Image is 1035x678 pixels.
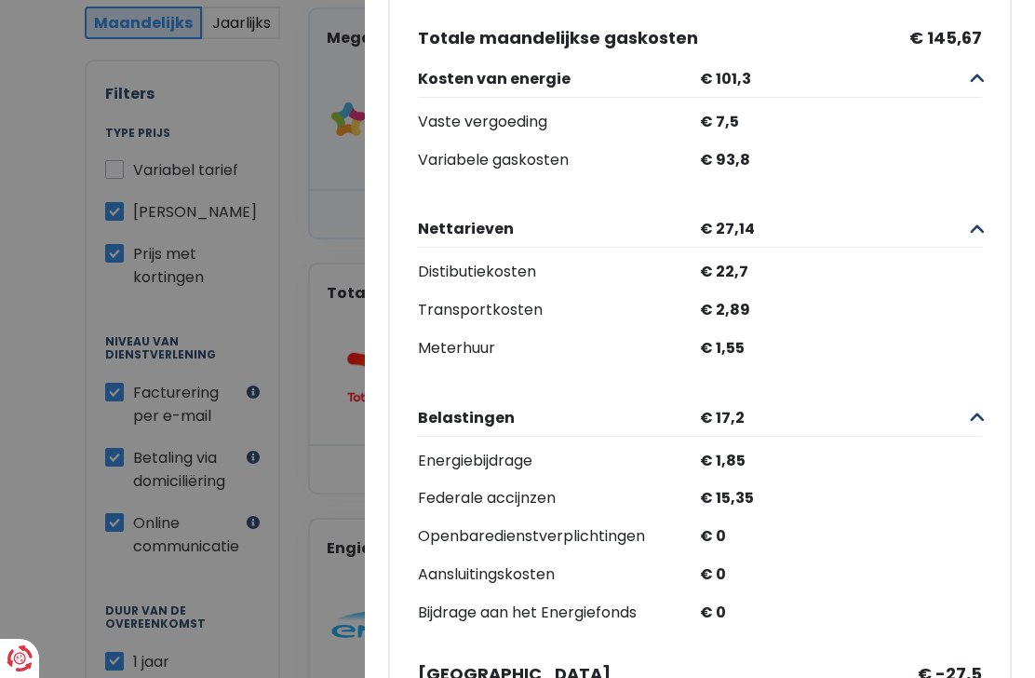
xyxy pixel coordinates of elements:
[418,600,700,627] div: Bijdrage aan het Energiefonds
[700,600,982,627] div: € 0
[700,448,982,475] div: € 1,85
[418,523,700,550] div: Openbaredienstverplichtingen
[700,259,982,286] div: € 22,7
[700,562,982,589] div: € 0
[418,400,982,437] button: Belastingen € 17,2
[909,28,982,48] span: € 145,67
[700,109,982,136] div: € 7,5
[418,485,700,512] div: Federale accijnzen
[418,109,700,136] div: Vaste vergoeding
[418,409,692,427] span: Belastingen
[700,485,982,512] div: € 15,35
[418,210,982,248] button: Nettarieven € 27,14
[700,335,982,362] div: € 1,55
[700,147,982,174] div: € 93,8
[418,448,700,475] div: Energiebijdrage
[692,220,967,237] span: € 27,14
[418,70,692,88] span: Kosten van energie
[418,28,698,48] span: Totale maandelijkse gaskosten
[700,523,982,550] div: € 0
[418,147,700,174] div: Variabele gaskosten
[418,562,700,589] div: Aansluitingskosten
[418,61,982,98] button: Kosten van energie € 101,3
[418,297,700,324] div: Transportkosten
[692,409,967,427] span: € 17,2
[418,259,700,286] div: Distibutiekosten
[692,70,967,88] span: € 101,3
[700,297,982,324] div: € 2,89
[418,335,700,362] div: Meterhuur
[418,220,692,237] span: Nettarieven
